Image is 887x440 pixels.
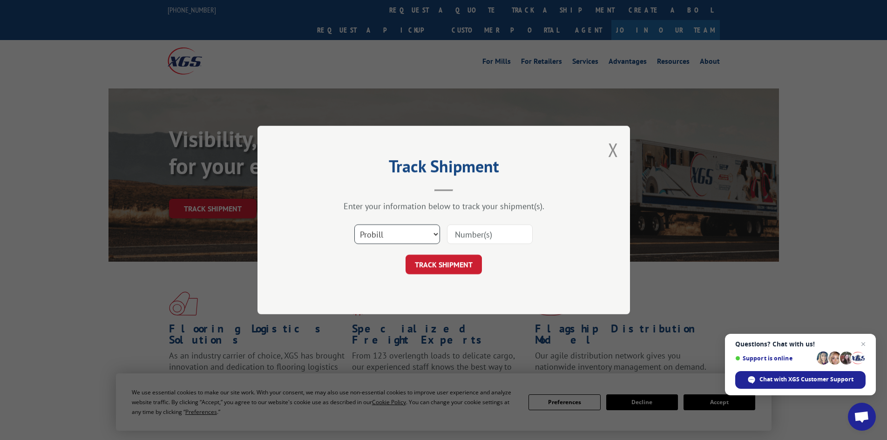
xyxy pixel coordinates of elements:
[304,201,583,211] div: Enter your information below to track your shipment(s).
[406,255,482,274] button: TRACK SHIPMENT
[735,340,866,348] span: Questions? Chat with us!
[735,355,813,362] span: Support is online
[608,137,618,162] button: Close modal
[759,375,853,384] span: Chat with XGS Customer Support
[735,371,866,389] div: Chat with XGS Customer Support
[447,224,533,244] input: Number(s)
[848,403,876,431] div: Open chat
[304,160,583,177] h2: Track Shipment
[858,338,869,350] span: Close chat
